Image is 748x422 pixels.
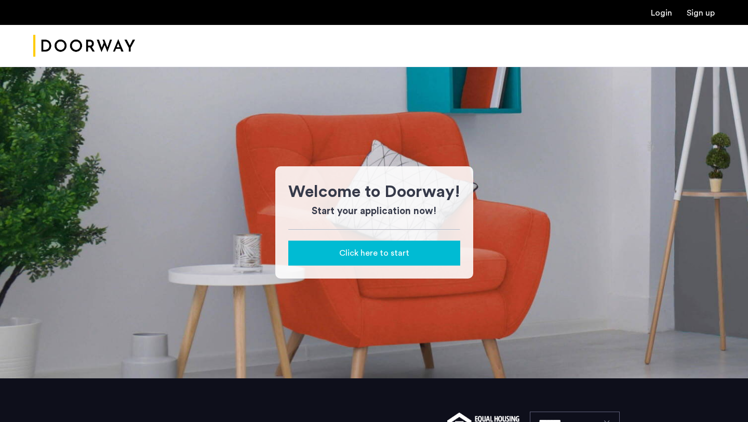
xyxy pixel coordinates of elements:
a: Cazamio Logo [33,27,135,65]
a: Login [651,9,672,17]
span: Click here to start [339,247,409,259]
a: Registration [687,9,715,17]
h3: Start your application now! [288,204,460,219]
h1: Welcome to Doorway! [288,179,460,204]
button: button [288,241,460,266]
img: logo [33,27,135,65]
